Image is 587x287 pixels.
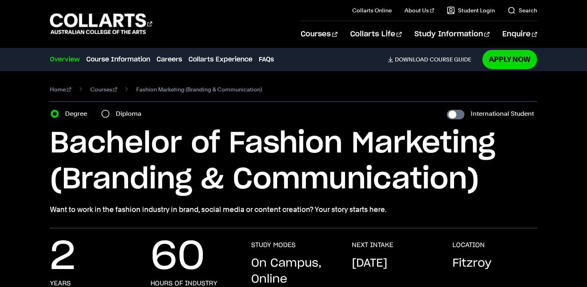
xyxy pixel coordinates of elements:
[259,55,274,64] a: FAQs
[452,241,485,249] h3: LOCATION
[251,241,295,249] h3: STUDY MODES
[452,255,492,271] p: Fitzroy
[482,50,537,69] a: Apply Now
[414,21,490,48] a: Study Information
[301,21,337,48] a: Courses
[352,241,393,249] h3: NEXT INTAKE
[116,108,146,119] label: Diploma
[90,84,117,95] a: Courses
[50,126,537,198] h1: Bachelor of Fashion Marketing (Branding & Communication)
[86,55,150,64] a: Course Information
[447,6,495,14] a: Student Login
[388,56,478,63] a: DownloadCourse Guide
[502,21,537,48] a: Enquire
[157,55,182,64] a: Careers
[352,255,387,271] p: [DATE]
[188,55,252,64] a: Collarts Experience
[50,84,71,95] a: Home
[350,21,402,48] a: Collarts Life
[50,55,80,64] a: Overview
[395,56,428,63] span: Download
[471,108,534,119] label: International Student
[405,6,434,14] a: About Us
[352,6,392,14] a: Collarts Online
[151,241,205,273] p: 60
[508,6,537,14] a: Search
[50,12,152,35] div: Go to homepage
[50,241,75,273] p: 2
[50,204,537,215] p: Want to work in the fashion industry in brand, social media or content creation? Your story start...
[65,108,92,119] label: Degree
[136,84,262,95] span: Fashion Marketing (Branding & Communication)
